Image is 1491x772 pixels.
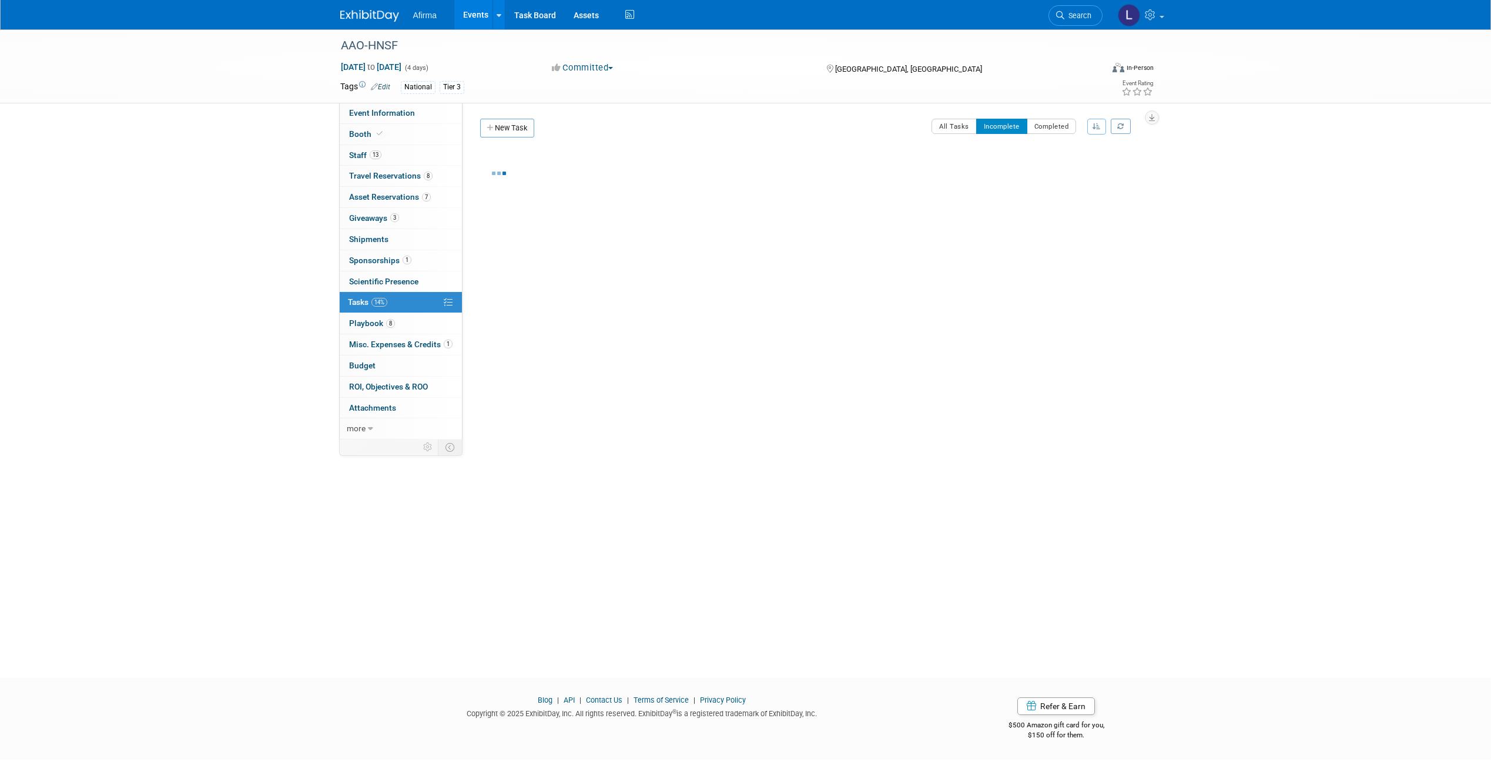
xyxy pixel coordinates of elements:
[932,119,977,134] button: All Tasks
[1064,11,1091,20] span: Search
[413,11,437,20] span: Afirma
[564,696,575,704] a: API
[340,166,462,186] a: Travel Reservations8
[349,192,431,202] span: Asset Reservations
[340,706,944,719] div: Copyright © 2025 ExhibitDay, Inc. All rights reserved. ExhibitDay is a registered trademark of Ex...
[340,250,462,271] a: Sponsorships1
[418,439,438,455] td: Personalize Event Tab Strip
[370,150,381,159] span: 13
[1126,63,1154,72] div: In-Person
[700,696,746,704] a: Privacy Policy
[340,80,390,94] td: Tags
[538,696,552,704] a: Blog
[349,234,388,244] span: Shipments
[349,150,381,160] span: Staff
[340,334,462,355] a: Misc. Expenses & Credits1
[340,208,462,229] a: Giveaways3
[1048,5,1103,26] a: Search
[349,318,395,328] span: Playbook
[349,277,418,286] span: Scientific Presence
[340,418,462,439] a: more
[1113,63,1124,72] img: Format-Inperson.png
[348,297,387,307] span: Tasks
[624,696,632,704] span: |
[961,713,1151,740] div: $500 Amazon gift card for you,
[340,10,399,22] img: ExhibitDay
[340,62,402,72] span: [DATE] [DATE]
[1118,4,1140,26] img: Lauren Holland
[349,256,411,265] span: Sponsorships
[444,340,453,348] span: 1
[371,83,390,91] a: Edit
[371,298,387,307] span: 14%
[337,35,1085,56] div: AAO-HNSF
[404,64,428,72] span: (4 days)
[440,81,464,93] div: Tier 3
[554,696,562,704] span: |
[1111,119,1131,134] a: Refresh
[349,361,376,370] span: Budget
[548,62,618,74] button: Committed
[349,108,415,118] span: Event Information
[386,319,395,328] span: 8
[340,377,462,397] a: ROI, Objectives & ROO
[835,65,982,73] span: [GEOGRAPHIC_DATA], [GEOGRAPHIC_DATA]
[340,187,462,207] a: Asset Reservations7
[438,439,462,455] td: Toggle Event Tabs
[340,292,462,313] a: Tasks14%
[1017,697,1095,715] a: Refer & Earn
[349,382,428,391] span: ROI, Objectives & ROO
[672,709,676,715] sup: ®
[349,340,453,349] span: Misc. Expenses & Credits
[366,62,377,72] span: to
[349,171,433,180] span: Travel Reservations
[340,355,462,376] a: Budget
[349,129,385,139] span: Booth
[340,271,462,292] a: Scientific Presence
[349,213,399,223] span: Giveaways
[586,696,622,704] a: Contact Us
[976,119,1027,134] button: Incomplete
[390,213,399,222] span: 3
[961,730,1151,740] div: $150 off for them.
[422,193,431,202] span: 7
[424,172,433,180] span: 8
[377,130,383,137] i: Booth reservation complete
[691,696,698,704] span: |
[1027,119,1077,134] button: Completed
[340,313,462,334] a: Playbook8
[492,172,506,175] img: loading...
[340,229,462,250] a: Shipments
[634,696,689,704] a: Terms of Service
[347,424,366,433] span: more
[340,103,462,123] a: Event Information
[401,81,435,93] div: National
[577,696,584,704] span: |
[340,124,462,145] a: Booth
[1033,61,1154,79] div: Event Format
[480,119,534,137] a: New Task
[340,398,462,418] a: Attachments
[1121,80,1153,86] div: Event Rating
[349,403,396,412] span: Attachments
[403,256,411,264] span: 1
[340,145,462,166] a: Staff13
